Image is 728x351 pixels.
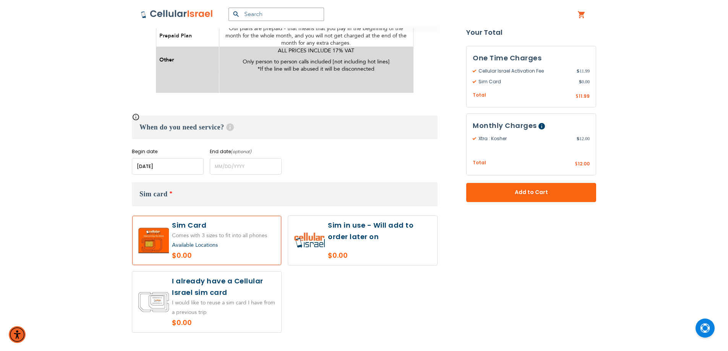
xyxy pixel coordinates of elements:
span: Sim card [139,190,168,198]
label: End date [210,148,282,155]
h3: When do you need service? [132,115,438,139]
span: Cellular Israel Activation Fee [473,68,577,74]
a: Available Locations [172,241,218,249]
span: Add to Cart [491,189,571,197]
span: 11.99 [579,93,590,99]
i: (optional) [231,149,252,155]
span: $ [576,93,579,100]
span: $ [577,136,579,142]
span: Our plans are prepaid - that means that you pay in the beginning of the month for the whole month... [225,25,407,47]
span: $ [579,78,582,85]
input: MM/DD/YYYY [210,158,282,175]
span: Help [226,123,234,131]
label: Begin date [132,148,204,155]
span: Total [473,160,486,167]
strong: Your Total [466,27,596,38]
span: Xtra : Kosher [473,136,577,142]
span: Total [473,92,486,99]
span: ALL PRICES INCLUDE 17% VAT [278,47,354,54]
h3: One Time Charges [473,52,590,64]
span: Other [159,56,174,63]
span: 11.99 [577,68,590,74]
span: 12.00 [578,161,590,167]
span: Monthly Charges [473,121,537,131]
span: Only person to person calls included [not including hot lines] *If the line will be abused it wil... [243,58,389,73]
span: 12.00 [577,136,590,142]
div: Accessibility Menu [9,326,26,343]
img: Cellular Israel Logo [141,10,213,19]
span: $ [575,161,578,168]
input: Search [229,8,324,21]
span: $ [577,68,579,74]
span: Help [538,123,545,130]
span: 0.00 [579,78,590,85]
button: Add to Cart [466,183,596,202]
input: MM/DD/YYYY [132,158,204,175]
span: Sim Card [473,78,579,85]
span: Prepaid Plan [159,32,192,39]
